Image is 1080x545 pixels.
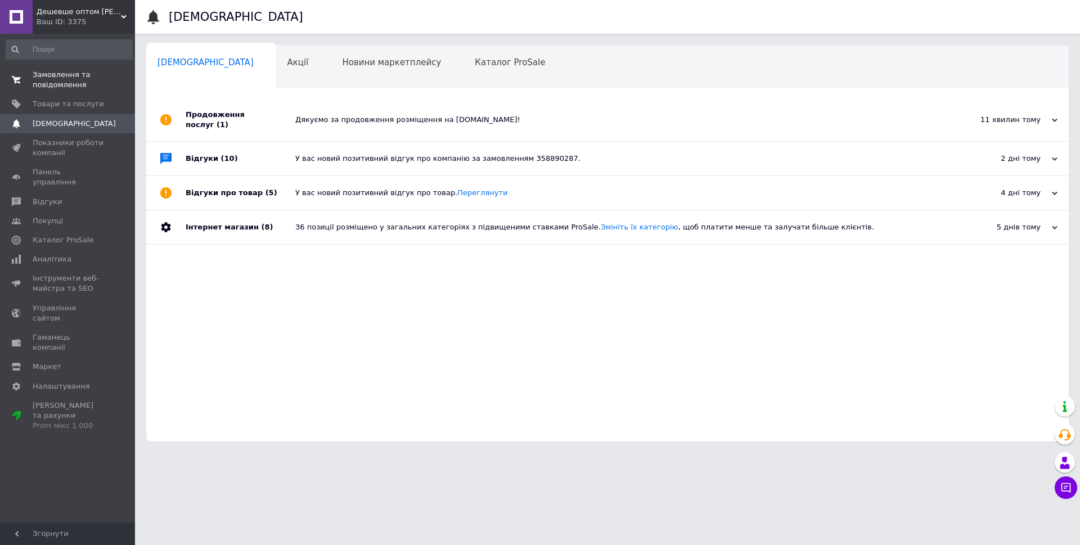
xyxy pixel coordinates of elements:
a: Переглянути [457,188,507,197]
div: 5 днів тому [945,222,1057,232]
span: Аналітика [33,254,71,264]
div: 36 позиції розміщено у загальних категоріях з підвищеними ставками ProSale. , щоб платити менше т... [295,222,945,232]
span: Каталог ProSale [475,57,545,67]
input: Пошук [6,39,133,60]
div: Дякуємо за продовження розміщення на [DOMAIN_NAME]! [295,115,945,125]
span: Відгуки [33,197,62,207]
span: Показники роботи компанії [33,138,104,158]
span: Покупці [33,216,63,226]
span: (10) [221,154,238,163]
div: У вас новий позитивний відгук про компанію за замовленням 358890287. [295,154,945,164]
div: 4 дні тому [945,188,1057,198]
span: Управління сайтом [33,303,104,323]
div: Продовження послуг [186,98,295,141]
div: 11 хвилин тому [945,115,1057,125]
span: Інструменти веб-майстра та SEO [33,273,104,294]
span: (5) [265,188,277,197]
div: Prom мікс 1 000 [33,421,104,431]
div: Відгуки про товар [186,176,295,210]
span: [DEMOGRAPHIC_DATA] [157,57,254,67]
span: Замовлення та повідомлення [33,70,104,90]
div: Інтернет магазин [186,210,295,244]
span: Дешевше оптом ПП Левчук А.А. [37,7,121,17]
a: Змініть їх категорію [601,223,678,231]
div: Ваш ID: 3375 [37,17,135,27]
div: 2 дні тому [945,154,1057,164]
span: Налаштування [33,381,90,391]
span: (8) [261,223,273,231]
span: Гаманець компанії [33,332,104,353]
span: Товари та послуги [33,99,104,109]
h1: [DEMOGRAPHIC_DATA] [169,10,303,24]
span: Панель управління [33,167,104,187]
div: У вас новий позитивний відгук про товар. [295,188,945,198]
span: Маркет [33,362,61,372]
span: (1) [217,120,228,129]
span: [PERSON_NAME] та рахунки [33,400,104,431]
span: Акції [287,57,309,67]
span: Новини маркетплейсу [342,57,441,67]
span: [DEMOGRAPHIC_DATA] [33,119,116,129]
div: Відгуки [186,142,295,175]
span: Каталог ProSale [33,235,93,245]
button: Чат з покупцем [1055,476,1077,499]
